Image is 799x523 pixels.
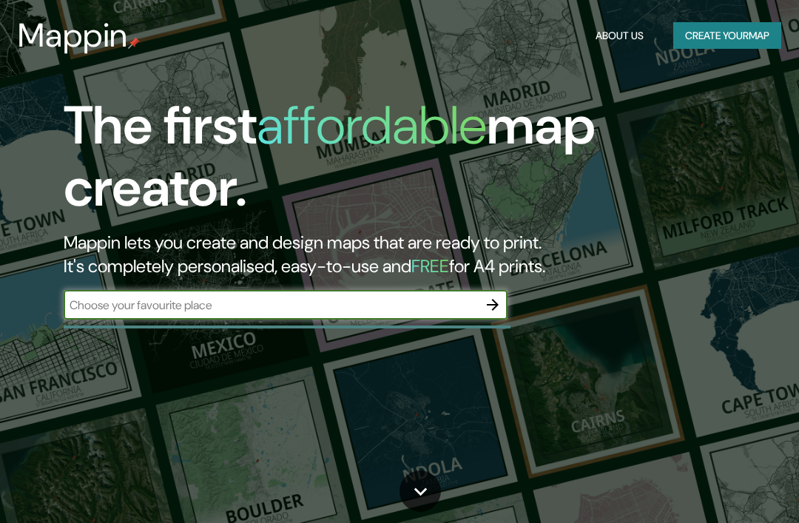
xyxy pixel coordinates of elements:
[590,22,650,50] button: About Us
[128,37,140,49] img: mappin-pin
[257,91,487,160] h1: affordable
[64,297,478,314] input: Choose your favourite place
[64,95,703,231] h1: The first map creator.
[64,231,703,278] h2: Mappin lets you create and design maps that are ready to print. It's completely personalised, eas...
[411,254,449,277] h5: FREE
[673,22,781,50] button: Create yourmap
[18,16,128,55] h3: Mappin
